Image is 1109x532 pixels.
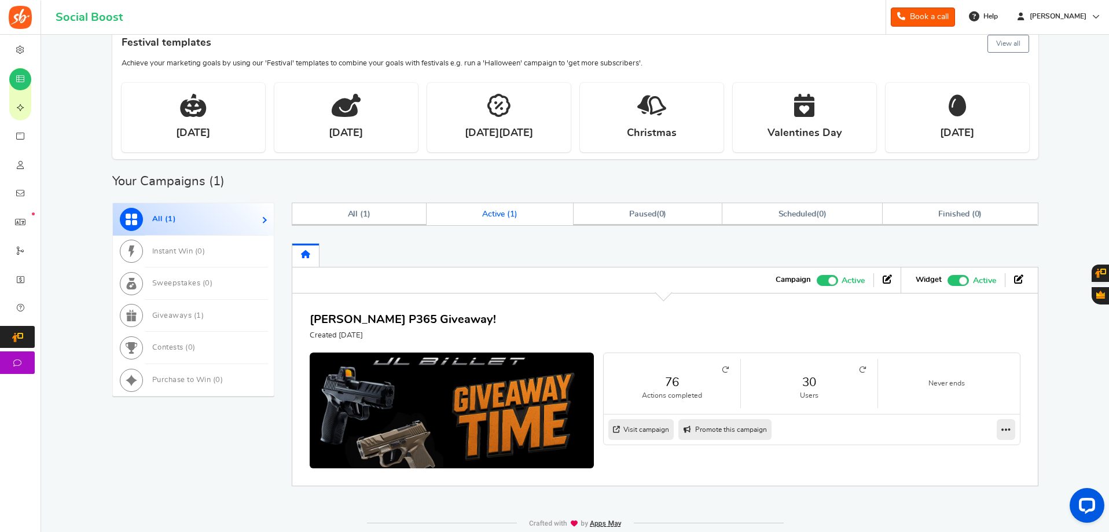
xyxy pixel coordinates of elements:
strong: [DATE] [176,126,210,141]
span: [PERSON_NAME] [1025,12,1091,21]
span: Scheduled [778,210,817,218]
li: Widget activated [907,273,1005,287]
h2: Your Campaigns ( ) [112,175,225,187]
small: Actions completed [615,391,729,401]
em: New [32,212,35,215]
span: Active [973,274,996,287]
span: 0 [975,210,979,218]
a: [PERSON_NAME] P365 Giveaway! [310,314,496,325]
span: Active ( ) [482,210,517,218]
button: Gratisfaction [1092,287,1109,304]
span: Sweepstakes ( ) [152,280,213,287]
a: Visit campaign [608,419,674,440]
span: Finished ( ) [938,210,982,218]
span: All ( ) [348,210,371,218]
span: 0 [819,210,824,218]
img: img-footer.webp [528,520,622,527]
strong: [DATE] [940,126,974,141]
span: Giveaways ( ) [152,312,204,320]
strong: Campaign [776,275,811,285]
h1: Social Boost [56,11,123,24]
span: Instant Win ( ) [152,248,205,255]
strong: [DATE] [329,126,363,141]
span: 0 [205,280,210,287]
a: 30 [752,374,866,391]
span: Contests ( ) [152,344,196,351]
a: Promote this campaign [678,419,772,440]
iframe: LiveChat chat widget [1060,483,1109,532]
a: Help [964,7,1004,25]
button: View all [987,35,1029,53]
span: Gratisfaction [1096,291,1105,299]
span: Paused [629,210,656,218]
strong: Christmas [627,126,677,141]
h4: Festival templates [122,32,1029,55]
span: 1 [363,210,368,218]
small: Never ends [890,379,1004,388]
p: Achieve your marketing goals by using our 'Festival' templates to combine your goals with festiva... [122,58,1029,69]
strong: Widget [916,275,942,285]
span: All ( ) [152,215,177,223]
span: Help [981,12,998,21]
span: 0 [188,344,193,351]
span: ( ) [629,210,667,218]
span: 1 [196,312,201,320]
span: 0 [215,376,221,384]
span: 1 [168,215,173,223]
span: 1 [510,210,515,218]
span: ( ) [778,210,827,218]
p: Created [DATE] [310,331,496,341]
small: Users [752,391,866,401]
span: Active [842,274,865,287]
strong: [DATE][DATE] [465,126,533,141]
span: Purchase to Win ( ) [152,376,223,384]
strong: Valentines Day [768,126,842,141]
span: 0 [659,210,664,218]
span: 1 [213,175,221,188]
img: Social Boost [9,6,32,29]
a: 76 [615,374,729,391]
span: 0 [197,248,203,255]
a: Book a call [891,8,955,27]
